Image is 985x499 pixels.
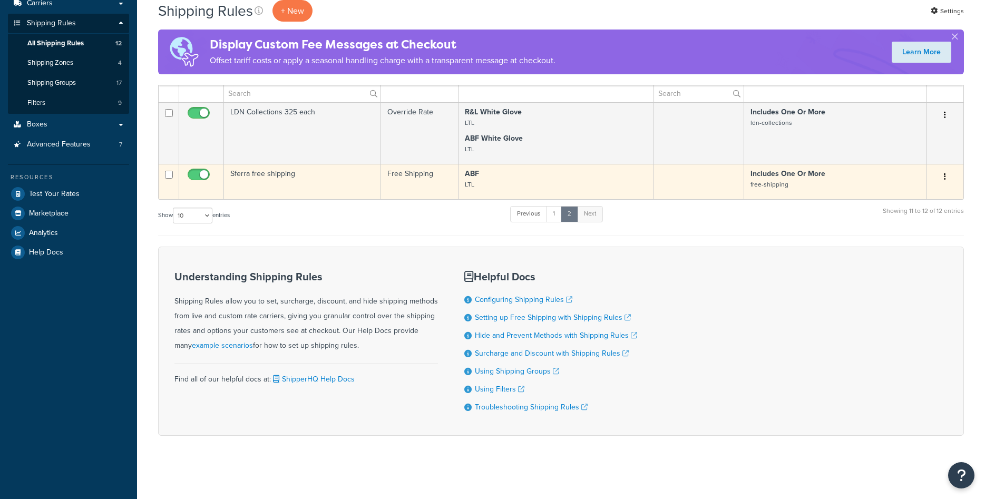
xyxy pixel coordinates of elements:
strong: R&L White Glove [465,106,522,118]
a: Filters 9 [8,93,129,113]
a: Surcharge and Discount with Shipping Rules [475,348,629,359]
div: Find all of our helpful docs at: [174,364,438,387]
a: Shipping Rules [8,14,129,33]
h1: Shipping Rules [158,1,253,21]
strong: ABF [465,168,479,179]
span: Shipping Groups [27,79,76,87]
a: Troubleshooting Shipping Rules [475,402,588,413]
select: Showentries [173,208,212,223]
div: Resources [8,173,129,182]
a: Shipping Zones 4 [8,53,129,73]
span: Advanced Features [27,140,91,149]
h3: Understanding Shipping Rules [174,271,438,282]
span: Shipping Zones [27,58,73,67]
a: Hide and Prevent Methods with Shipping Rules [475,330,637,341]
strong: Includes One Or More [750,168,825,179]
span: 4 [118,58,122,67]
input: Search [224,84,381,102]
span: 7 [119,140,122,149]
p: Offset tariff costs or apply a seasonal handling charge with a transparent message at checkout. [210,53,555,68]
span: 17 [116,79,122,87]
td: Override Rate [381,102,459,164]
a: Setting up Free Shipping with Shipping Rules [475,312,631,323]
a: Configuring Shipping Rules [475,294,572,305]
small: ldn-collections [750,118,792,128]
li: Shipping Rules [8,14,129,114]
h4: Display Custom Fee Messages at Checkout [210,36,555,53]
a: Learn More [892,42,951,63]
span: Boxes [27,120,47,129]
span: 9 [118,99,122,107]
a: Previous [510,206,547,222]
span: 12 [115,39,122,48]
a: Settings [931,4,964,18]
div: Showing 11 to 12 of 12 entries [883,205,964,228]
a: Help Docs [8,243,129,262]
input: Search [654,84,744,102]
a: Boxes [8,115,129,134]
a: All Shipping Rules 12 [8,34,129,53]
a: Next [577,206,603,222]
h3: Helpful Docs [464,271,637,282]
span: Filters [27,99,45,107]
small: LTL [465,118,474,128]
a: Using Shipping Groups [475,366,559,377]
a: Advanced Features 7 [8,135,129,154]
a: Using Filters [475,384,524,395]
span: Marketplace [29,209,69,218]
span: Analytics [29,229,58,238]
span: Help Docs [29,248,63,257]
a: ShipperHQ Help Docs [271,374,355,385]
a: Shipping Groups 17 [8,73,129,93]
td: Sferra free shipping [224,164,381,199]
a: 1 [546,206,562,222]
a: example scenarios [192,340,253,351]
small: LTL [465,144,474,154]
a: Analytics [8,223,129,242]
a: Test Your Rates [8,184,129,203]
small: free-shipping [750,180,788,189]
span: All Shipping Rules [27,39,84,48]
span: Test Your Rates [29,190,80,199]
img: duties-banner-06bc72dcb5fe05cb3f9472aba00be2ae8eb53ab6f0d8bb03d382ba314ac3c341.png [158,30,210,74]
strong: ABF White Glove [465,133,523,144]
a: 2 [561,206,578,222]
li: Filters [8,93,129,113]
li: Shipping Groups [8,73,129,93]
a: Marketplace [8,204,129,223]
td: Free Shipping [381,164,459,199]
span: Shipping Rules [27,19,76,28]
div: Shipping Rules allow you to set, surcharge, discount, and hide shipping methods from live and cus... [174,271,438,353]
strong: Includes One Or More [750,106,825,118]
td: LDN Collections 325 each [224,102,381,164]
button: Open Resource Center [948,462,974,488]
li: Advanced Features [8,135,129,154]
li: All Shipping Rules [8,34,129,53]
li: Shipping Zones [8,53,129,73]
label: Show entries [158,208,230,223]
small: LTL [465,180,474,189]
